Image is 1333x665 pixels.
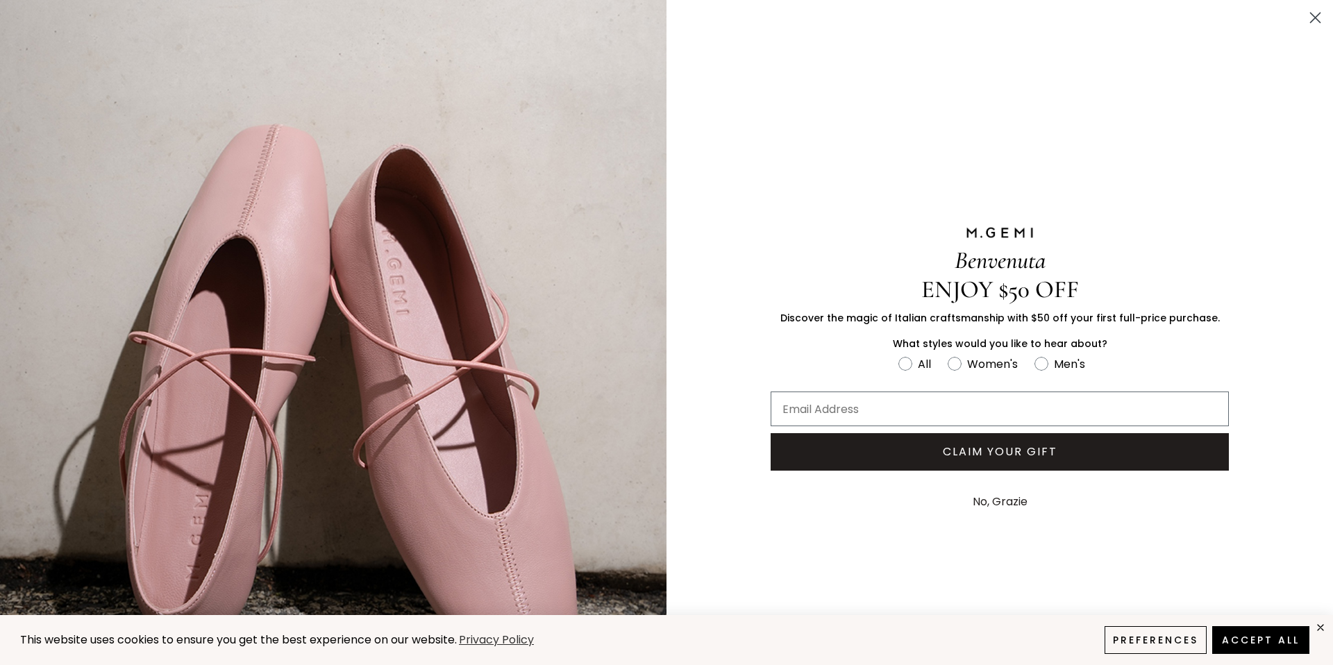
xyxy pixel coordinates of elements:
button: No, Grazie [966,485,1034,519]
button: Accept All [1212,626,1309,654]
input: Email Address [771,392,1229,426]
img: M.GEMI [965,226,1034,239]
div: Women's [967,355,1018,373]
span: This website uses cookies to ensure you get the best experience on our website. [20,632,457,648]
span: Benvenuta [955,246,1046,275]
div: All [918,355,931,373]
span: Discover the magic of Italian craftsmanship with $50 off your first full-price purchase. [780,311,1220,325]
span: ENJOY $50 OFF [921,275,1079,304]
div: Men's [1054,355,1085,373]
div: close [1315,622,1326,633]
a: Privacy Policy (opens in a new tab) [457,632,536,649]
button: Preferences [1105,626,1207,654]
button: Close dialog [1303,6,1327,30]
span: What styles would you like to hear about? [893,337,1107,351]
button: CLAIM YOUR GIFT [771,433,1229,471]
